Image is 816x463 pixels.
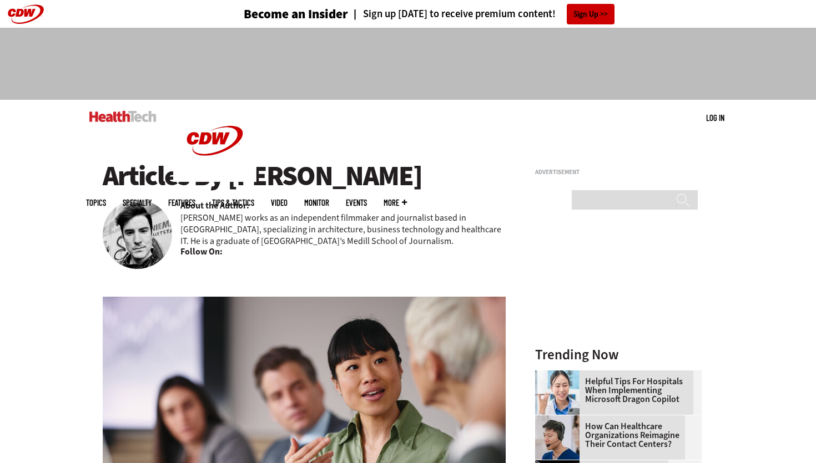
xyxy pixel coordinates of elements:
[304,199,329,207] a: MonITor
[86,199,106,207] span: Topics
[535,370,585,379] a: Doctor using phone to dictate to tablet
[173,100,256,182] img: Home
[535,180,702,318] iframe: advertisement
[535,370,580,415] img: Doctor using phone to dictate to tablet
[103,200,172,269] img: nathan eddy
[202,8,348,21] a: Become an Insider
[271,199,288,207] a: Video
[535,348,702,362] h3: Trending Now
[206,39,610,89] iframe: advertisement
[535,415,580,460] img: Healthcare contact center
[348,9,556,19] a: Sign up [DATE] to receive premium content!
[346,199,367,207] a: Events
[535,415,585,424] a: Healthcare contact center
[535,422,695,449] a: How Can Healthcare Organizations Reimagine Their Contact Centers?
[123,199,152,207] span: Specialty
[706,112,724,124] div: User menu
[180,246,223,258] b: Follow On:
[384,199,407,207] span: More
[706,113,724,123] a: Log in
[180,212,506,247] p: [PERSON_NAME] works as an independent filmmaker and journalist based in [GEOGRAPHIC_DATA], specia...
[173,173,256,185] a: CDW
[244,8,348,21] h3: Become an Insider
[168,199,195,207] a: Features
[567,4,614,24] a: Sign Up
[89,111,157,122] img: Home
[212,199,254,207] a: Tips & Tactics
[535,377,695,404] a: Helpful Tips for Hospitals When Implementing Microsoft Dragon Copilot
